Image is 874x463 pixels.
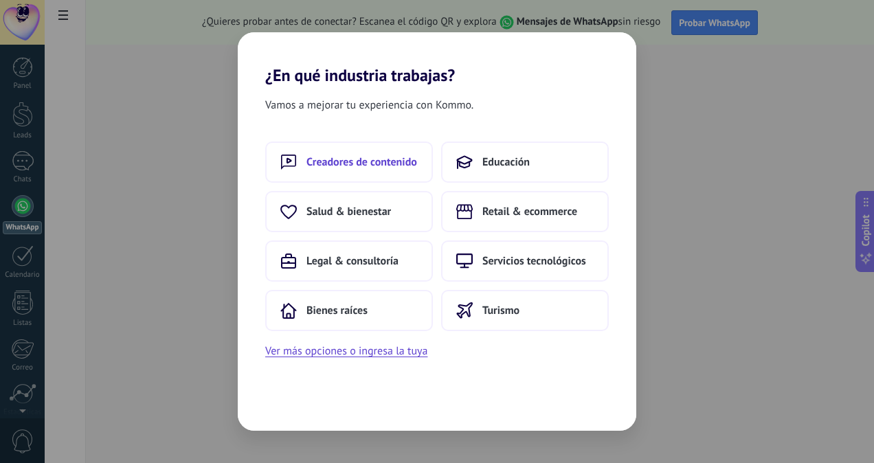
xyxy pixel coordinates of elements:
[441,142,609,183] button: Educación
[306,155,417,169] span: Creadores de contenido
[238,32,636,85] h2: ¿En qué industria trabajas?
[265,290,433,331] button: Bienes raíces
[265,96,473,114] span: Vamos a mejorar tu experiencia con Kommo.
[441,191,609,232] button: Retail & ecommerce
[441,290,609,331] button: Turismo
[306,304,368,317] span: Bienes raíces
[482,254,586,268] span: Servicios tecnológicos
[306,254,399,268] span: Legal & consultoría
[482,205,577,218] span: Retail & ecommerce
[441,240,609,282] button: Servicios tecnológicos
[265,342,427,360] button: Ver más opciones o ingresa la tuya
[306,205,391,218] span: Salud & bienestar
[265,142,433,183] button: Creadores de contenido
[482,304,519,317] span: Turismo
[482,155,530,169] span: Educación
[265,191,433,232] button: Salud & bienestar
[265,240,433,282] button: Legal & consultoría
